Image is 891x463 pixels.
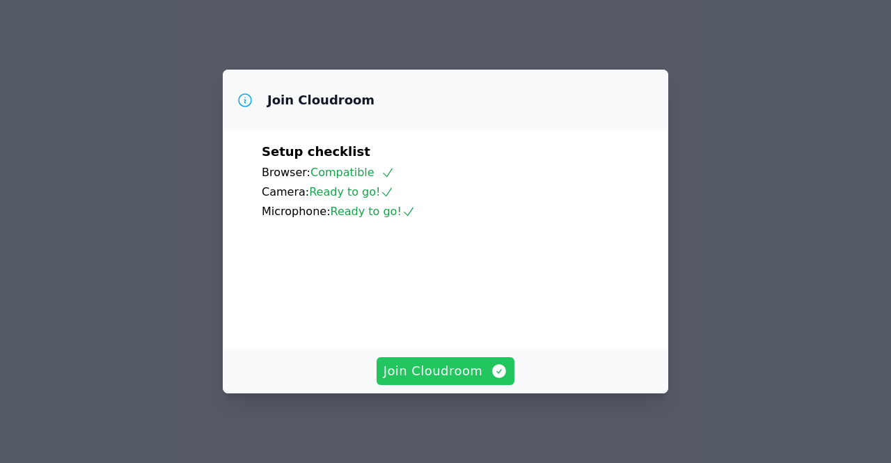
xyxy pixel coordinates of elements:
span: Ready to go! [309,185,394,198]
button: Join Cloudroom [377,357,515,385]
span: Ready to go! [331,205,416,218]
span: Setup checklist [262,144,370,159]
span: Browser: [262,166,310,179]
span: Compatible [310,166,395,179]
span: Microphone: [262,205,331,218]
span: Camera: [262,185,309,198]
h3: Join Cloudroom [267,92,374,109]
span: Join Cloudroom [384,361,508,381]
